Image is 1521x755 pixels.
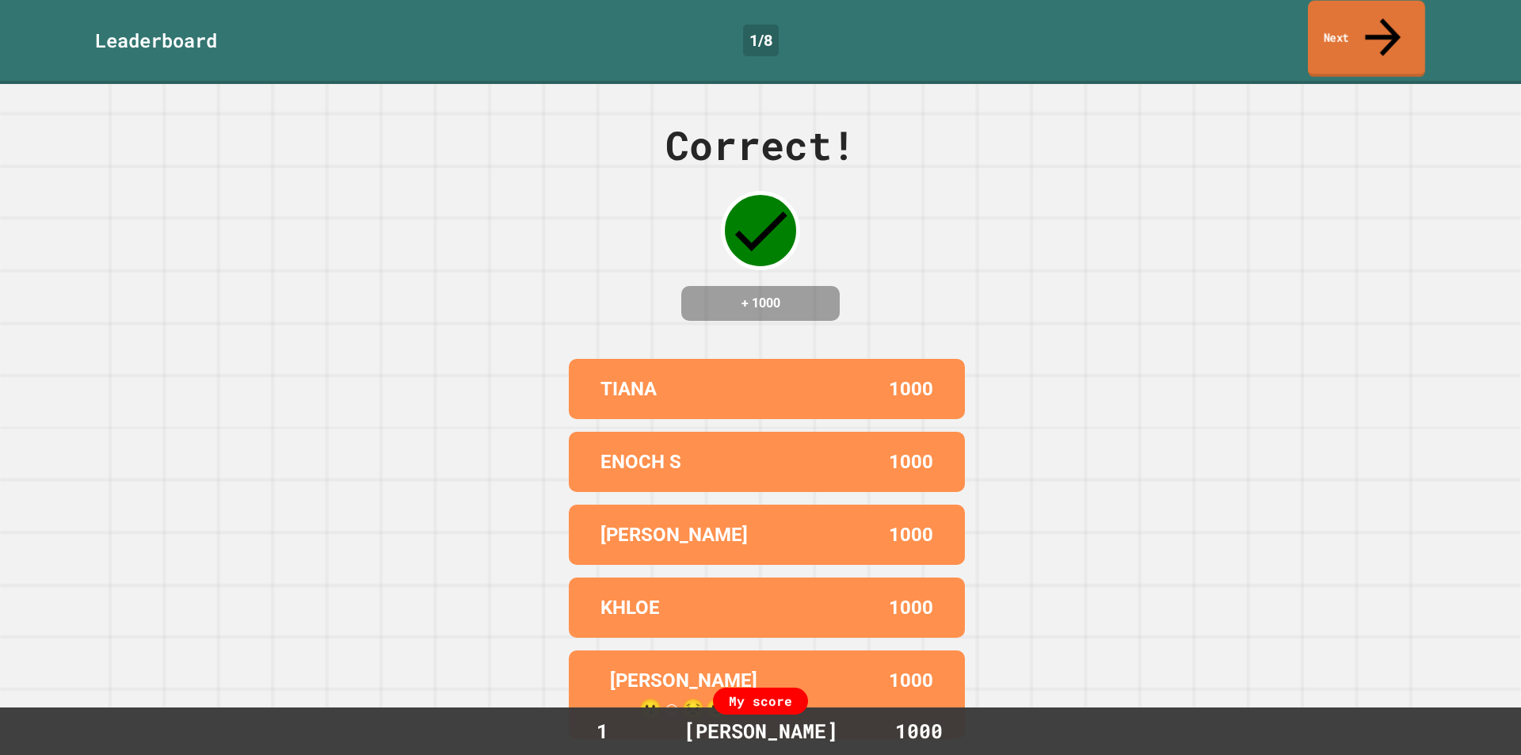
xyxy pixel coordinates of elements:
[743,25,779,56] div: 1 / 8
[697,294,824,313] h4: + 1000
[600,666,767,723] p: [PERSON_NAME]😗☺😣🙂
[668,716,854,746] div: [PERSON_NAME]
[95,26,217,55] div: Leaderboard
[600,520,748,549] p: [PERSON_NAME]
[600,593,660,622] p: KHLOE
[600,375,657,403] p: TIANA
[600,448,681,476] p: ENOCH S
[889,375,933,403] p: 1000
[665,116,856,175] div: Correct!
[889,593,933,622] p: 1000
[543,716,661,746] div: 1
[889,666,933,723] p: 1000
[1308,1,1425,78] a: Next
[713,688,808,715] div: My score
[889,448,933,476] p: 1000
[860,716,978,746] div: 1000
[889,520,933,549] p: 1000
